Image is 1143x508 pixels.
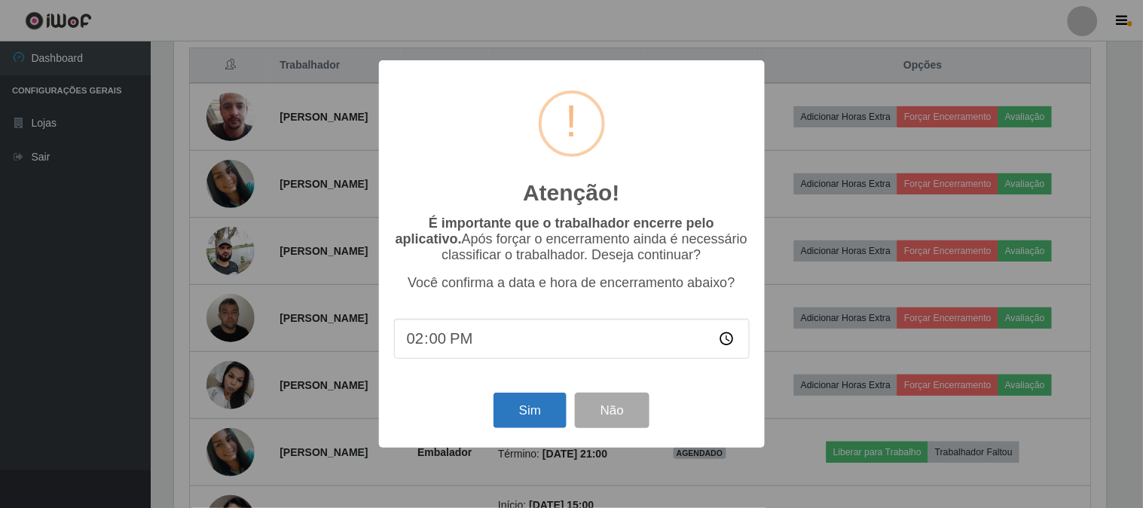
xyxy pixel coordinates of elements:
button: Não [575,393,649,428]
p: Você confirma a data e hora de encerramento abaixo? [394,275,750,291]
button: Sim [494,393,567,428]
p: Após forçar o encerramento ainda é necessário classificar o trabalhador. Deseja continuar? [394,216,750,263]
h2: Atenção! [523,179,619,207]
b: É importante que o trabalhador encerre pelo aplicativo. [396,216,714,246]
